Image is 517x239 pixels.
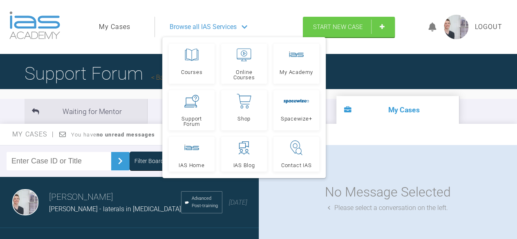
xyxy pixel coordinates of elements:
[281,163,312,168] span: Contact IAS
[71,132,155,138] span: You have
[25,59,196,88] h1: Support Forum
[49,205,181,213] span: [PERSON_NAME] - laterals in [MEDICAL_DATA]
[273,137,319,172] a: Contact IAS
[281,116,312,121] span: Spacewize+
[99,22,130,32] a: My Cases
[221,44,267,84] a: Online Courses
[336,96,459,124] li: My Cases
[237,116,251,121] span: Shop
[7,152,111,170] input: Enter Case ID or Title
[313,23,363,31] span: Start New Case
[9,11,60,39] img: logo-light.3e3ef733.png
[114,154,127,168] img: chevronRight.28bd32b0.svg
[225,69,263,80] span: Online Courses
[273,90,319,130] a: Spacewize+
[169,137,215,172] a: IAS Home
[12,130,54,138] span: My Cases
[280,69,313,75] span: My Academy
[475,22,502,32] a: Logout
[325,182,451,203] div: No Message Selected
[134,156,174,165] div: Filter Boards: All
[233,163,255,168] span: IAS Blog
[151,74,196,81] a: Back to Home
[96,132,155,138] strong: no unread messages
[170,22,237,32] span: Browse all IAS Services
[49,190,181,204] h3: [PERSON_NAME]
[303,17,395,37] a: Start New Case
[273,44,319,84] a: My Academy
[328,203,448,213] div: Please select a conversation on the left.
[221,137,267,172] a: IAS Blog
[444,15,468,39] img: profile.png
[221,90,267,130] a: Shop
[169,90,215,130] a: Support Forum
[172,116,211,127] span: Support Forum
[181,69,202,75] span: Courses
[179,163,204,168] span: IAS Home
[169,44,215,84] a: Courses
[25,99,147,124] li: Waiting for Mentor
[229,199,247,206] span: [DATE]
[191,195,218,210] span: Advanced Post-training
[12,189,38,215] img: laura burns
